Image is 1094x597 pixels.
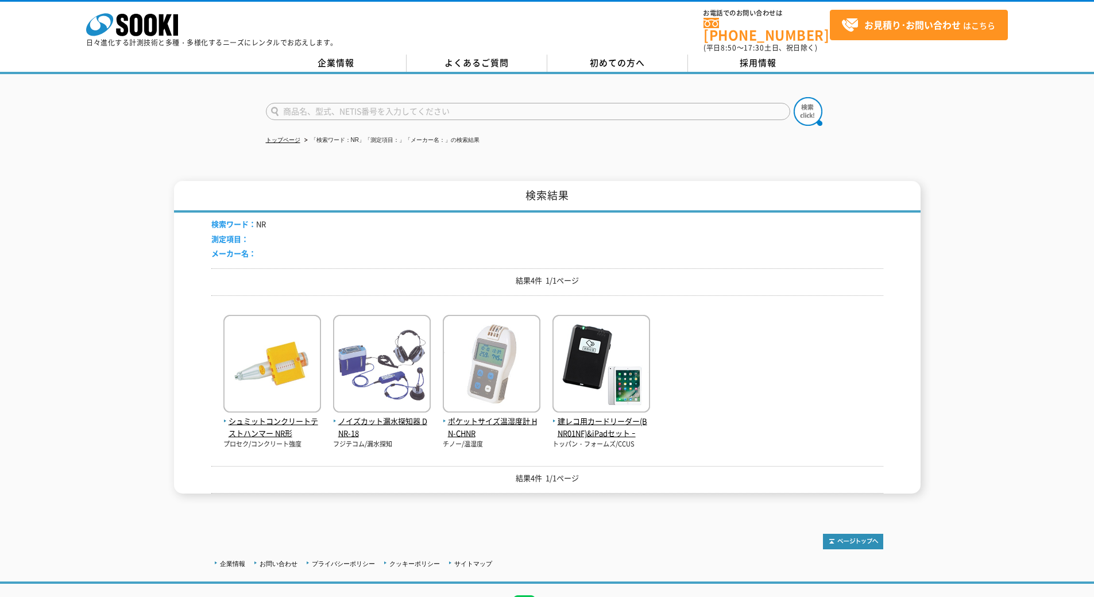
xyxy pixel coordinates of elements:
p: チノー/温湿度 [443,440,540,449]
span: 初めての方へ [590,56,645,69]
span: 8:50 [721,43,737,53]
a: 建レコ用カードリーダー(BNR01NF)&iPadセット ｰ [552,403,650,439]
p: 日々進化する計測技術と多種・多様化するニーズにレンタルでお応えします。 [86,39,338,46]
span: ポケットサイズ温湿度計 HN-CHNR [443,415,540,440]
img: ｰ [552,315,650,415]
p: 結果4件 1/1ページ [211,472,883,484]
img: HN-CHNR [443,315,540,415]
span: 17:30 [744,43,764,53]
a: [PHONE_NUMBER] [703,18,830,41]
img: NR形 [223,315,321,415]
a: プライバシーポリシー [312,560,375,567]
span: 建レコ用カードリーダー(BNR01NF)&iPadセット ｰ [552,415,650,440]
span: はこちら [841,17,995,34]
li: 「検索ワード：NR」「測定項目：」「メーカー名：」の検索結果 [302,134,480,147]
strong: お見積り･お問い合わせ [864,18,961,32]
a: ノイズカット漏水探知器 DNR-18 [333,403,431,439]
span: メーカー名： [211,248,256,259]
span: お電話でのお問い合わせは [703,10,830,17]
a: トップページ [266,137,300,143]
p: トッパン・フォームズ/CCUS [552,440,650,449]
a: お問い合わせ [260,560,297,567]
p: 結果4件 1/1ページ [211,275,883,287]
h1: 検索結果 [174,181,921,213]
a: ポケットサイズ温湿度計 HN-CHNR [443,403,540,439]
a: シュミットコンクリートテストハンマー NR形 [223,403,321,439]
span: 測定項目： [211,233,249,244]
a: 企業情報 [220,560,245,567]
img: DNR-18 [333,315,431,415]
img: btn_search.png [794,97,822,126]
span: (平日 ～ 土日、祝日除く) [703,43,817,53]
img: トップページへ [823,534,883,549]
a: 採用情報 [688,55,829,72]
a: サイトマップ [454,560,492,567]
p: フジテコム/漏水探知 [333,440,431,449]
span: シュミットコンクリートテストハンマー NR形 [223,415,321,440]
p: プロセク/コンクリート強度 [223,440,321,449]
a: お見積り･お問い合わせはこちら [830,10,1008,40]
span: 検索ワード： [211,218,256,229]
a: クッキーポリシー [389,560,440,567]
a: 企業情報 [266,55,407,72]
input: 商品名、型式、NETIS番号を入力してください [266,103,790,120]
a: 初めての方へ [547,55,688,72]
span: ノイズカット漏水探知器 DNR-18 [333,415,431,440]
li: NR [211,218,266,230]
a: よくあるご質問 [407,55,547,72]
